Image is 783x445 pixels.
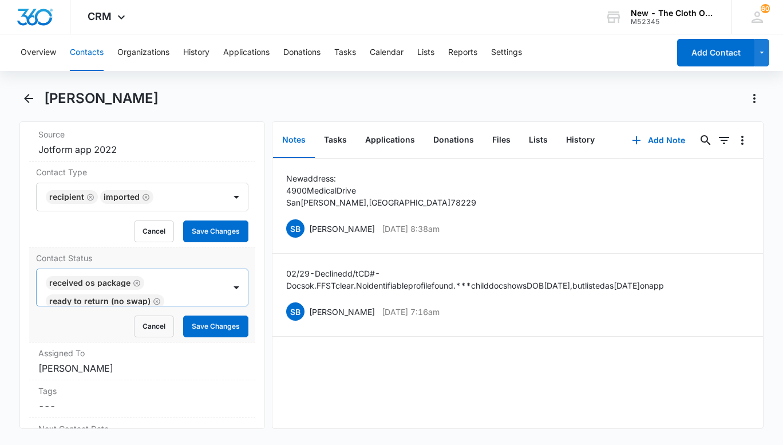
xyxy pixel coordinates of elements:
[130,279,141,287] div: Remove Received OS package
[38,143,246,156] dd: Jotform app 2022
[520,123,557,158] button: Lists
[382,306,440,318] p: [DATE] 7:16am
[286,302,304,321] span: SB
[29,342,255,380] div: Assigned To[PERSON_NAME]
[286,219,304,238] span: SB
[286,184,476,196] p: 4900 Medical Drive
[104,193,140,201] div: Imported
[117,34,169,71] button: Organizations
[19,89,37,108] button: Back
[309,223,375,235] p: [PERSON_NAME]
[38,385,246,397] label: Tags
[382,223,440,235] p: [DATE] 8:38am
[36,252,248,264] label: Contact Status
[631,9,714,18] div: account name
[356,123,424,158] button: Applications
[134,220,174,242] button: Cancel
[38,399,246,413] dd: ---
[715,131,733,149] button: Filters
[424,123,483,158] button: Donations
[134,316,174,337] button: Cancel
[733,131,752,149] button: Overflow Menu
[183,220,248,242] button: Save Changes
[38,347,246,359] label: Assigned To
[309,306,375,318] p: [PERSON_NAME]
[44,90,159,107] h1: [PERSON_NAME]
[448,34,477,71] button: Reports
[38,361,246,375] dd: [PERSON_NAME]
[745,89,764,108] button: Actions
[84,193,94,201] div: Remove Recipient
[620,127,697,154] button: Add Note
[38,128,246,140] label: Source
[140,193,150,201] div: Remove Imported
[286,172,476,184] p: New address:
[49,297,151,305] div: Ready to return (no swap)
[761,4,770,13] span: 60
[36,166,248,178] label: Contact Type
[417,34,434,71] button: Lists
[38,423,246,435] label: Next Contact Date
[315,123,356,158] button: Tasks
[557,123,604,158] button: History
[88,10,112,22] span: CRM
[29,124,255,162] div: SourceJotform app 2022
[49,193,84,201] div: Recipient
[29,380,255,418] div: Tags---
[334,34,356,71] button: Tasks
[697,131,715,149] button: Search...
[273,123,315,158] button: Notes
[483,123,520,158] button: Files
[286,196,476,208] p: San [PERSON_NAME], [GEOGRAPHIC_DATA] 78229
[70,34,104,71] button: Contacts
[21,34,56,71] button: Overview
[677,39,754,66] button: Add Contact
[286,267,749,292] p: 02/29 - Declined d/t CD# - Docs ok. FFST clear. No identifiable profile found. *** child doc show...
[151,297,161,305] div: Remove Ready to return (no swap)
[49,279,130,287] div: Received OS package
[631,18,714,26] div: account id
[183,34,209,71] button: History
[223,34,270,71] button: Applications
[761,4,770,13] div: notifications count
[183,316,248,337] button: Save Changes
[491,34,522,71] button: Settings
[370,34,404,71] button: Calendar
[283,34,321,71] button: Donations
